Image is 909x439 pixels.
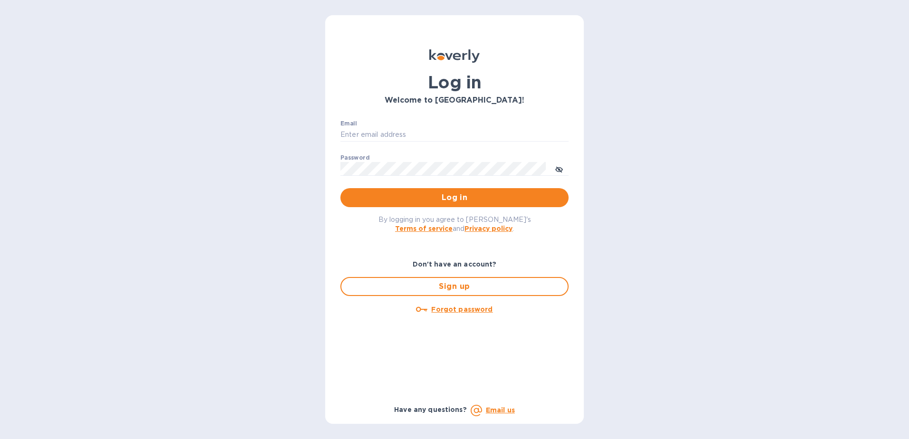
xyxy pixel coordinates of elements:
[340,155,369,161] label: Password
[378,216,531,232] span: By logging in you agree to [PERSON_NAME]'s and .
[431,305,493,313] u: Forgot password
[340,121,357,126] label: Email
[394,406,467,413] b: Have any questions?
[413,260,497,268] b: Don't have an account?
[348,192,561,203] span: Log in
[550,159,569,178] button: toggle password visibility
[340,96,569,105] h3: Welcome to [GEOGRAPHIC_DATA]!
[340,128,569,142] input: Enter email address
[429,49,480,63] img: Koverly
[395,225,453,232] a: Terms of service
[340,72,569,92] h1: Log in
[349,281,560,292] span: Sign up
[340,277,569,296] button: Sign up
[340,188,569,207] button: Log in
[464,225,513,232] a: Privacy policy
[486,406,515,414] a: Email us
